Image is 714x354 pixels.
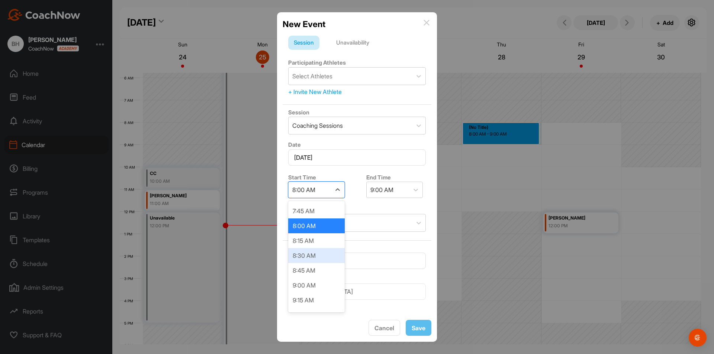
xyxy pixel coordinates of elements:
[369,320,400,336] button: Cancel
[288,308,345,322] div: 9:30 AM
[292,185,315,194] div: 8:00 AM
[370,185,393,194] div: 9:00 AM
[288,263,345,278] div: 8:45 AM
[288,36,319,50] div: Session
[288,141,301,148] label: Date
[424,20,430,26] img: info
[331,36,375,50] div: Unavailability
[288,149,426,166] input: Select Date
[288,278,345,293] div: 9:00 AM
[288,87,426,96] div: + Invite New Athlete
[288,218,345,233] div: 8:00 AM
[288,233,345,248] div: 8:15 AM
[283,18,325,30] h2: New Event
[288,253,426,269] input: 0
[288,174,316,181] label: Start Time
[292,121,343,130] div: Coaching Sessions
[288,204,345,218] div: 7:45 AM
[689,329,707,347] div: Open Intercom Messenger
[288,109,309,116] label: Session
[288,59,346,66] label: Participating Athletes
[406,320,431,336] button: Save
[292,72,332,81] div: Select Athletes
[366,174,391,181] label: End Time
[288,248,345,263] div: 8:30 AM
[288,293,345,308] div: 9:15 AM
